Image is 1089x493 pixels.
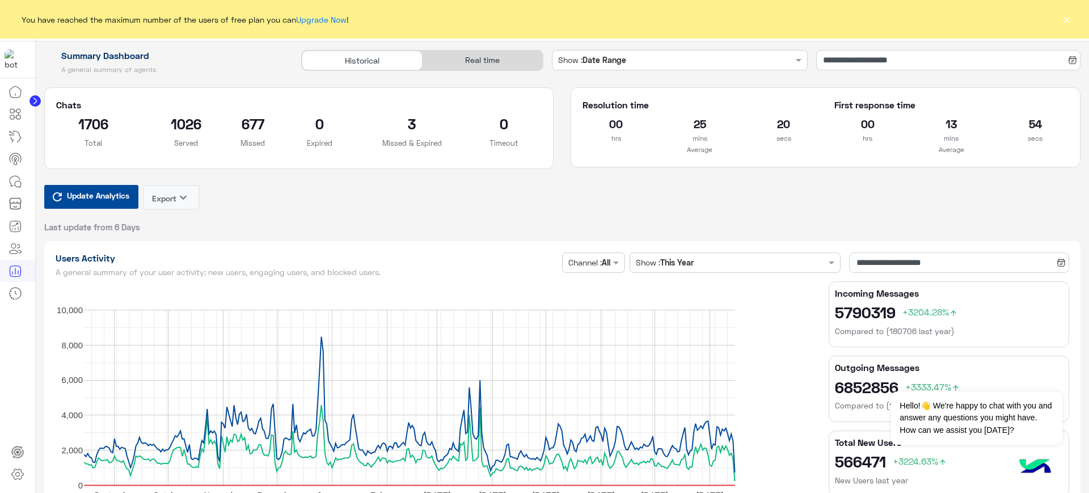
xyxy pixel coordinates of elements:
[282,137,357,149] p: Expired
[44,65,289,74] h5: A general summary of agents
[835,437,1063,448] h5: Total New Users
[835,326,1063,337] h6: Compared to (180706 last year)
[835,475,1063,486] h6: New Users last year
[56,115,132,133] h2: 1706
[57,305,83,314] text: 10,000
[1015,448,1055,487] img: hulul-logo.png
[56,268,558,277] h5: A general summary of your user activity: new users, engaging users, and blocked users.
[583,133,649,144] p: hrs
[302,50,422,70] div: Historical
[835,288,1063,299] h5: Incoming Messages
[374,137,450,149] p: Missed & Expired
[56,252,558,264] h1: Users Activity
[61,445,83,454] text: 2,000
[834,115,901,133] h2: 00
[61,375,83,385] text: 6,000
[467,115,542,133] h2: 0
[44,185,138,209] button: Update Analytics
[1061,14,1072,25] button: ×
[893,456,947,466] span: +3224.63%
[835,400,1063,411] h6: Compared to (180706 last year)
[834,133,901,144] p: hrs
[64,188,132,203] span: Update Analytics
[374,115,450,133] h2: 3
[148,137,223,149] p: Served
[834,99,1069,111] h5: First response time
[834,144,1069,155] p: Average
[44,221,140,233] span: Last update from 6 Days
[835,452,1063,470] h2: 566471
[666,115,733,133] h2: 25
[750,115,817,133] h2: 20
[583,99,817,111] h5: Resolution time
[835,362,1063,373] h5: Outgoing Messages
[467,137,542,149] p: Timeout
[148,115,223,133] h2: 1026
[666,133,733,144] p: mins
[240,137,265,149] p: Missed
[44,50,289,61] h1: Summary Dashboard
[176,191,190,204] i: keyboard_arrow_down
[583,115,649,133] h2: 00
[22,14,348,26] span: You have reached the maximum number of the users of free plan you can !
[423,50,543,70] div: Real time
[78,480,82,490] text: 0
[56,99,542,111] h5: Chats
[240,115,265,133] h2: 677
[5,49,25,70] img: 1403182699927242
[1002,133,1069,144] p: secs
[61,410,83,420] text: 4,000
[1002,115,1069,133] h2: 54
[835,303,1063,321] h2: 5790319
[902,306,958,317] span: +3204.28%
[918,115,985,133] h2: 13
[56,137,132,149] p: Total
[282,115,357,133] h2: 0
[750,133,817,144] p: secs
[61,340,83,349] text: 8,000
[296,15,347,24] a: Upgrade Now
[835,378,1063,396] h2: 6852856
[918,133,985,144] p: mins
[143,185,200,210] button: Exportkeyboard_arrow_down
[891,391,1062,445] span: Hello!👋 We're happy to chat with you and answer any questions you might have. How can we assist y...
[583,144,817,155] p: Average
